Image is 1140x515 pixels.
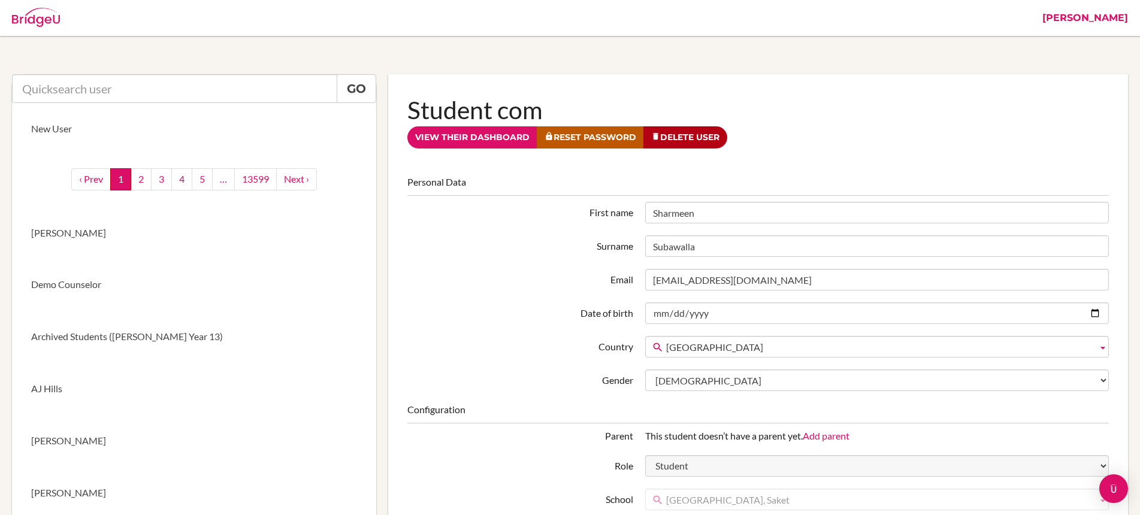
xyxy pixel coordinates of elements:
div: Parent [401,429,639,443]
label: Email [401,269,639,287]
a: 2 [131,168,152,190]
label: First name [401,202,639,220]
a: 1 [110,168,131,190]
a: 3 [151,168,172,190]
a: [PERSON_NAME] [12,415,376,467]
img: Bridge-U [12,8,60,27]
a: AJ Hills [12,363,376,415]
span: [GEOGRAPHIC_DATA] [666,337,1093,358]
legend: Configuration [407,403,1109,423]
a: next [276,168,317,190]
legend: Personal Data [407,175,1109,196]
div: Open Intercom Messenger [1099,474,1128,503]
a: New User [12,103,376,155]
label: Gender [401,369,639,387]
a: Demo Counselor [12,259,376,311]
a: [PERSON_NAME] [12,207,376,259]
a: … [212,168,235,190]
a: Add parent [803,430,849,441]
div: This student doesn’t have a parent yet. [639,429,1115,443]
label: School [401,489,639,507]
label: Country [401,336,639,354]
a: 5 [192,168,213,190]
a: Go [337,74,376,103]
a: 13599 [234,168,277,190]
span: [GEOGRAPHIC_DATA], Saket [666,489,1093,511]
a: View their dashboard [407,126,537,149]
label: Date of birth [401,302,639,320]
input: Quicksearch user [12,74,337,103]
label: Role [401,455,639,473]
a: ‹ Prev [71,168,111,190]
h1: Student com [407,93,1109,126]
a: 4 [171,168,192,190]
a: Reset Password [537,126,644,149]
a: Archived Students ([PERSON_NAME] Year 13) [12,311,376,363]
label: Surname [401,235,639,253]
a: Delete User [643,126,727,149]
